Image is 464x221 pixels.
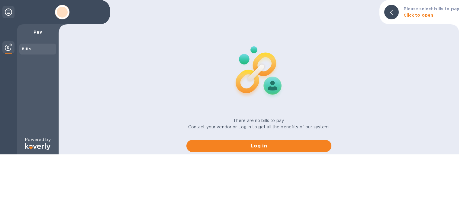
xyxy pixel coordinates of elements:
img: Logo [25,143,50,150]
p: Powered by [25,137,50,143]
span: Log in [191,142,327,150]
button: Log in [186,140,331,152]
p: Pay [22,29,54,35]
b: Click to open [404,13,433,18]
p: There are no bills to pay. Contact your vendor or Log in to get all the benefits of our system. [188,117,330,130]
b: Bills [22,47,31,51]
b: Please select bills to pay [404,6,459,11]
